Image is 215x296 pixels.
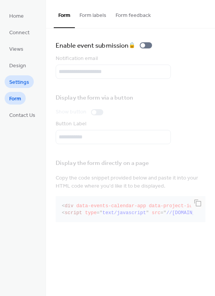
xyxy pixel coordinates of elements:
a: Settings [5,75,34,88]
a: Connect [5,26,34,38]
a: Contact Us [5,108,40,121]
span: Views [9,45,23,53]
a: Views [5,42,28,55]
a: Form [5,92,26,105]
a: Design [5,59,31,72]
span: Design [9,62,26,70]
span: Form [9,95,21,103]
span: Home [9,12,24,20]
a: Home [5,9,28,22]
span: Contact Us [9,111,35,120]
span: Connect [9,29,30,37]
span: Settings [9,78,29,86]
